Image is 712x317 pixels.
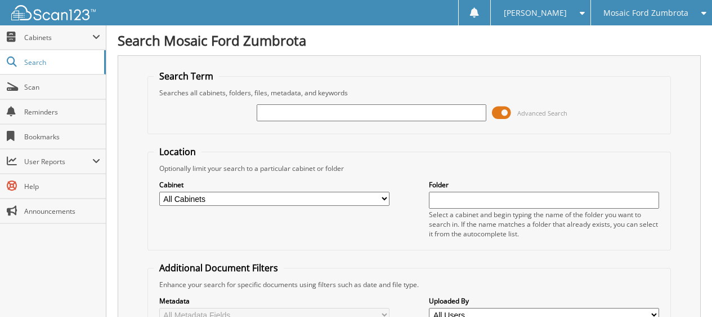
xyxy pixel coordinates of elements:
[159,296,389,306] label: Metadata
[118,31,701,50] h1: Search Mosaic Ford Zumbrota
[24,33,92,42] span: Cabinets
[24,82,100,92] span: Scan
[154,88,665,98] div: Searches all cabinets, folders, files, metadata, and keywords
[154,70,219,82] legend: Search Term
[11,5,96,20] img: scan123-logo-white.svg
[517,109,567,117] span: Advanced Search
[656,263,712,317] iframe: Chat Widget
[24,206,100,216] span: Announcements
[154,280,665,289] div: Enhance your search for specific documents using filters such as date and file type.
[24,58,98,67] span: Search
[429,180,659,190] label: Folder
[603,10,688,16] span: Mosaic Ford Zumbrota
[154,164,665,173] div: Optionally limit your search to a particular cabinet or folder
[24,132,100,142] span: Bookmarks
[154,146,201,158] legend: Location
[504,10,567,16] span: [PERSON_NAME]
[429,210,659,239] div: Select a cabinet and begin typing the name of the folder you want to search in. If the name match...
[159,180,389,190] label: Cabinet
[429,296,659,306] label: Uploaded By
[24,157,92,166] span: User Reports
[24,182,100,191] span: Help
[154,262,284,274] legend: Additional Document Filters
[24,107,100,117] span: Reminders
